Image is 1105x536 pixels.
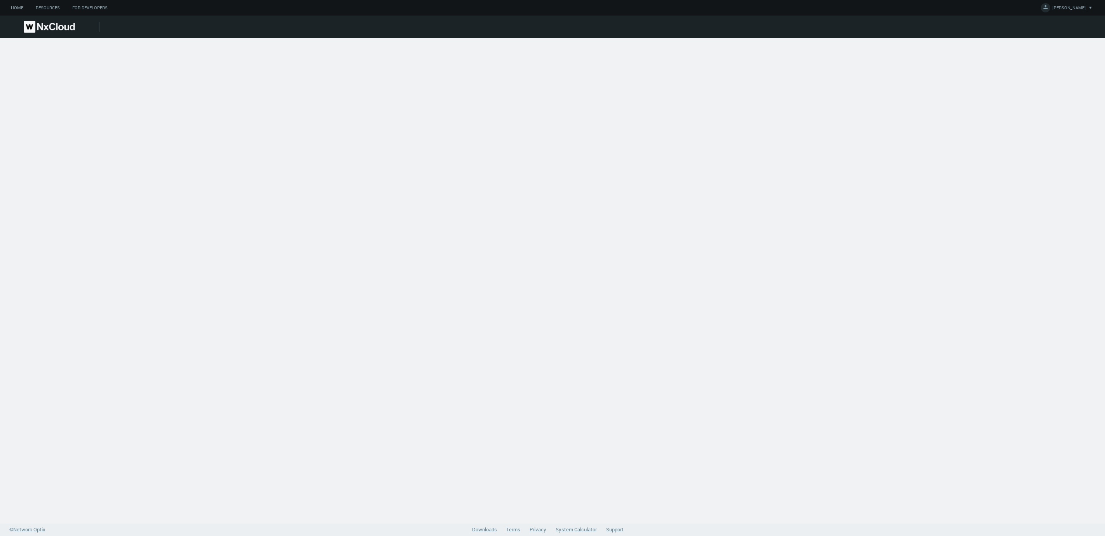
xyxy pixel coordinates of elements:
[506,526,520,533] a: Terms
[24,21,75,33] img: Nx Cloud logo
[472,526,497,533] a: Downloads
[1053,5,1086,14] span: [PERSON_NAME]
[606,526,624,533] a: Support
[13,526,45,533] span: Network Optix
[66,3,114,13] a: For Developers
[5,3,30,13] a: Home
[556,526,597,533] a: System Calculator
[530,526,546,533] a: Privacy
[9,526,45,534] a: ©Network Optix
[30,3,66,13] a: Resources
